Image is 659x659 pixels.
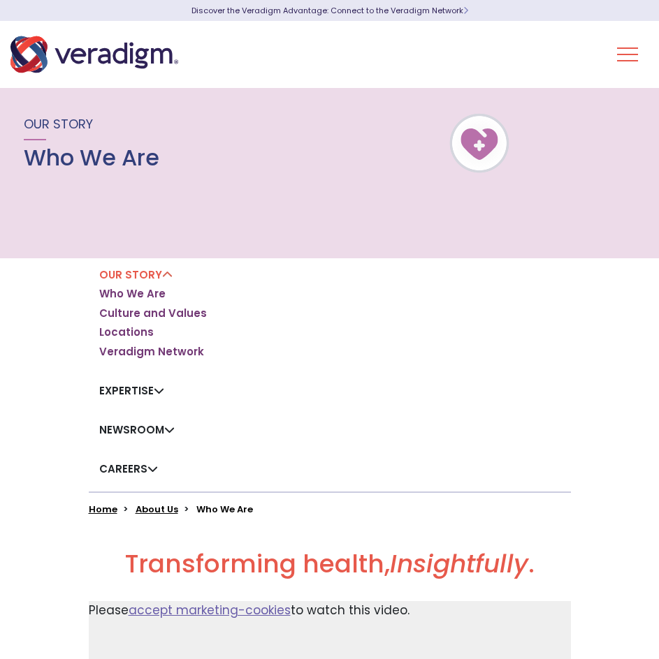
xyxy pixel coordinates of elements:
[99,287,166,301] a: Who We Are
[191,5,468,16] a: Discover the Veradigm Advantage: Connect to the Veradigm NetworkLearn More
[99,461,158,476] a: Careers
[99,345,204,359] a: Veradigm Network
[463,5,468,16] span: Learn More
[136,503,178,516] a: About Us
[99,383,164,398] a: Expertise
[99,325,154,339] a: Locations
[617,36,638,73] button: Toggle Navigation Menu
[89,503,117,516] a: Home
[390,546,528,582] em: Insightfully
[10,31,178,77] img: Veradigm logo
[99,306,207,320] a: Culture and Values
[89,602,410,619] span: Please to watch this video.
[89,549,571,590] h2: Transforming health, .
[24,145,159,171] h1: Who We Are
[99,267,173,282] a: Our Story
[24,115,93,133] span: Our Story
[99,422,175,437] a: Newsroom
[129,602,291,619] a: accept marketing-cookies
